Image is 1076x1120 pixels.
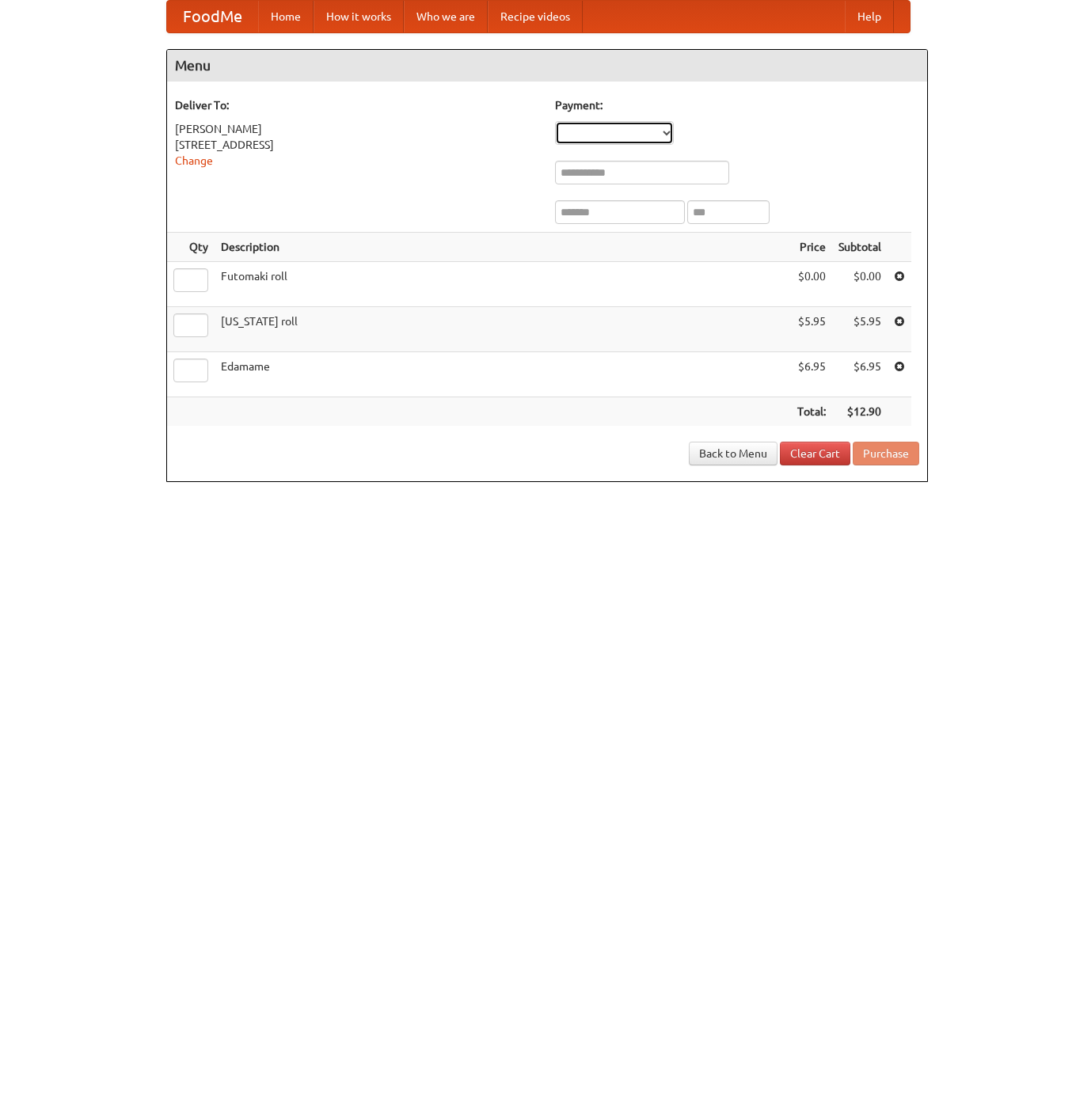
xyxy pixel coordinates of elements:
td: $0.00 [832,262,888,307]
td: $6.95 [832,352,888,397]
th: Total: [791,397,832,427]
td: $5.95 [791,307,832,352]
td: $0.00 [791,262,832,307]
h5: Payment: [555,97,919,113]
td: Edamame [215,352,791,397]
th: $12.90 [832,397,888,427]
h5: Deliver To: [175,97,539,113]
div: [STREET_ADDRESS] [175,137,539,153]
td: $6.95 [791,352,832,397]
th: Description [215,233,791,262]
a: FoodMe [167,1,258,32]
th: Qty [167,233,215,262]
td: $5.95 [832,307,888,352]
a: Who we are [404,1,488,32]
td: Futomaki roll [215,262,791,307]
h4: Menu [167,50,927,82]
a: Home [258,1,314,32]
a: Change [175,154,213,167]
a: Back to Menu [689,442,778,465]
button: Purchase [853,442,919,465]
div: [PERSON_NAME] [175,121,539,137]
a: How it works [314,1,404,32]
th: Price [791,233,832,262]
a: Help [845,1,894,32]
td: [US_STATE] roll [215,307,791,352]
a: Clear Cart [780,442,850,465]
th: Subtotal [832,233,888,262]
a: Recipe videos [488,1,583,32]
